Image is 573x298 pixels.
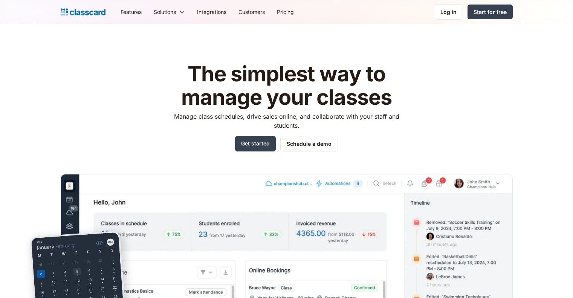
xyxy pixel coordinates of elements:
a: home [61,7,105,17]
div: Solutions [154,8,176,16]
a: Pricing [271,3,300,20]
a: Features [115,3,148,20]
a: Customers [232,3,271,20]
div: Solutions [148,3,191,20]
div: Log in [440,8,457,16]
h1: The simplest way to manage your classes [167,63,406,109]
a: Get started [235,136,276,151]
a: Integrations [191,3,232,20]
div: Start for free [474,8,507,16]
a: Start for free [468,5,513,19]
p: Manage class schedules, drive sales online, and collaborate with your staff and students. [167,112,406,130]
a: Schedule a demo [280,136,338,151]
a: Log in [434,4,463,20]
